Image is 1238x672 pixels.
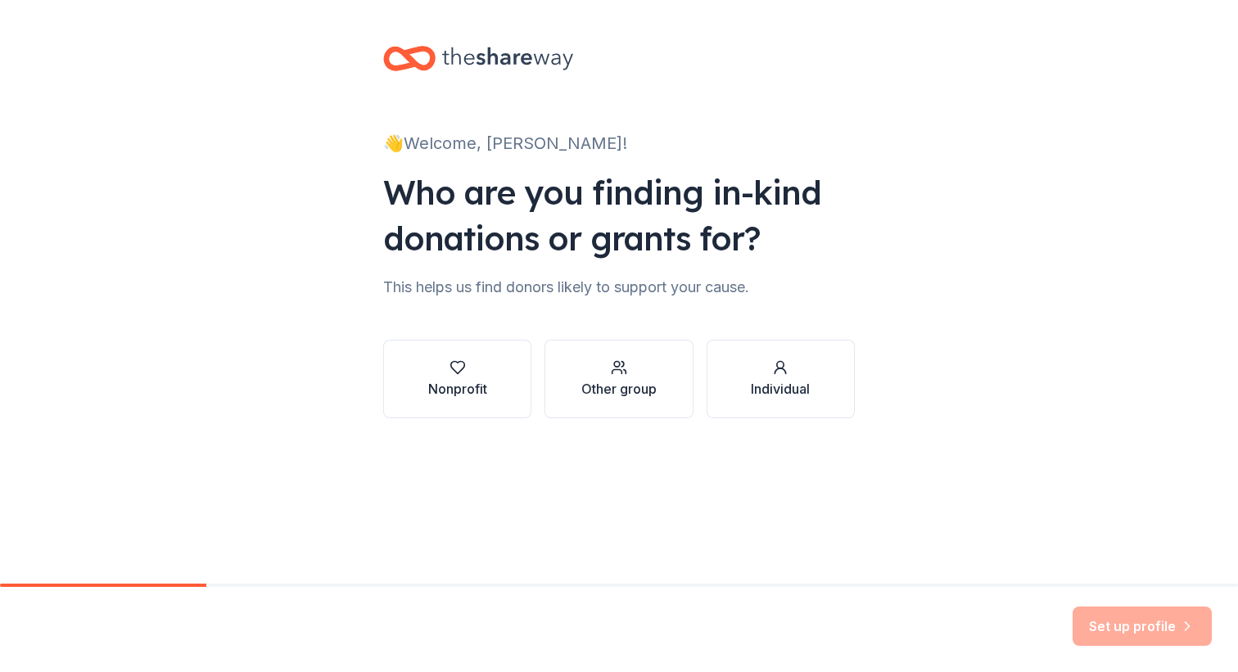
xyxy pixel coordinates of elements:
[707,340,855,418] button: Individual
[383,340,531,418] button: Nonprofit
[383,169,855,261] div: Who are you finding in-kind donations or grants for?
[383,274,855,300] div: This helps us find donors likely to support your cause.
[428,379,487,399] div: Nonprofit
[581,379,657,399] div: Other group
[544,340,693,418] button: Other group
[383,130,855,156] div: 👋 Welcome, [PERSON_NAME]!
[751,379,810,399] div: Individual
